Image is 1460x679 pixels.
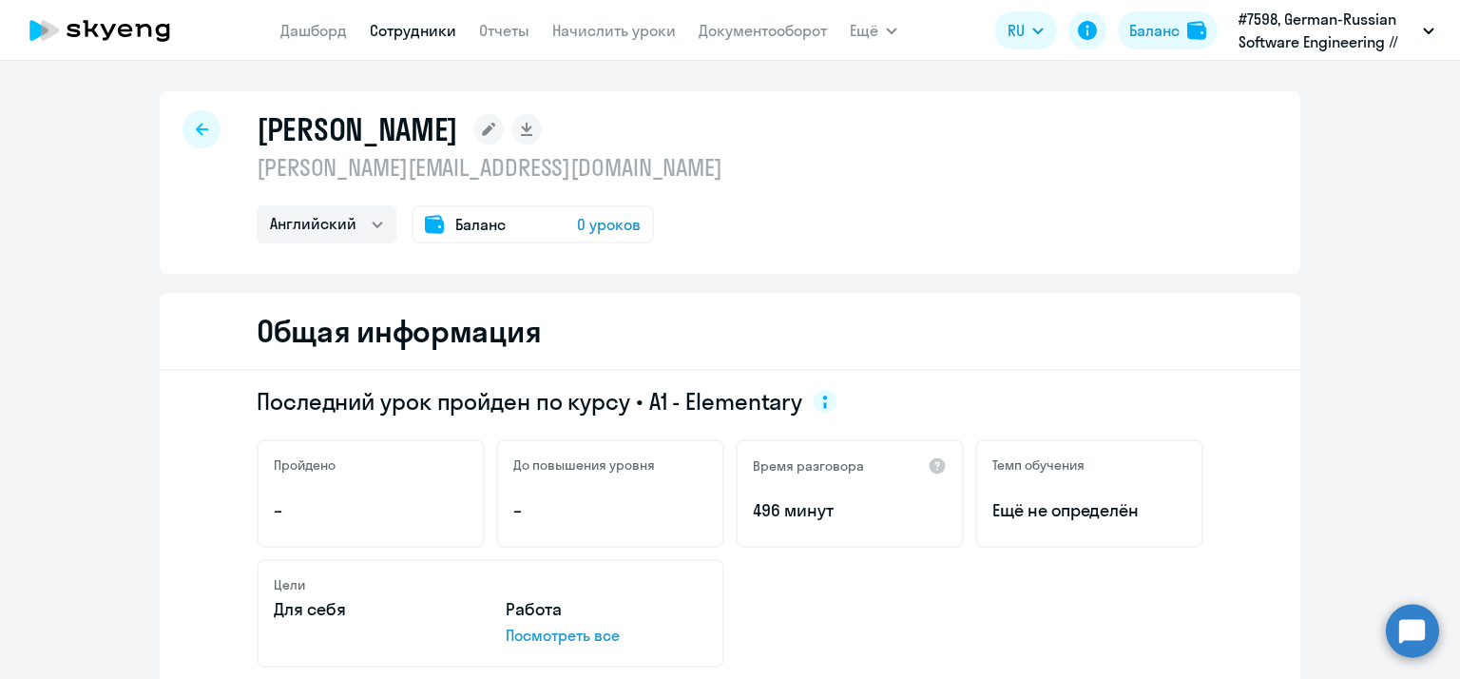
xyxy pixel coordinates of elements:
span: Ещё не определён [992,498,1186,523]
div: Баланс [1129,19,1180,42]
img: balance [1187,21,1206,40]
span: Ещё [850,19,878,42]
h5: Время разговора [753,457,864,475]
p: Работа [506,597,707,622]
button: RU [994,11,1057,49]
p: – [274,498,468,523]
h5: Темп обучения [992,456,1085,474]
p: Для себя [274,597,475,622]
span: RU [1008,19,1025,42]
a: Сотрудники [370,21,456,40]
p: [PERSON_NAME][EMAIL_ADDRESS][DOMAIN_NAME] [257,152,722,183]
a: Дашборд [280,21,347,40]
h5: Цели [274,576,305,593]
p: – [513,498,707,523]
p: Посмотреть все [506,624,707,647]
p: #7598, German-Russian Software Engineering // SALODIA CORPORATION LTD [1239,8,1415,53]
h5: До повышения уровня [513,456,655,474]
span: 0 уроков [577,213,641,236]
a: Документооборот [699,21,827,40]
h5: Пройдено [274,456,336,474]
span: Баланс [455,213,506,236]
p: 496 минут [753,498,947,523]
span: Последний урок пройден по курсу • A1 - Elementary [257,386,802,417]
a: Отчеты [479,21,529,40]
h1: [PERSON_NAME] [257,110,458,148]
button: #7598, German-Russian Software Engineering // SALODIA CORPORATION LTD [1229,8,1444,53]
button: Ещё [850,11,897,49]
a: Начислить уроки [552,21,676,40]
h2: Общая информация [257,312,541,350]
button: Балансbalance [1118,11,1218,49]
